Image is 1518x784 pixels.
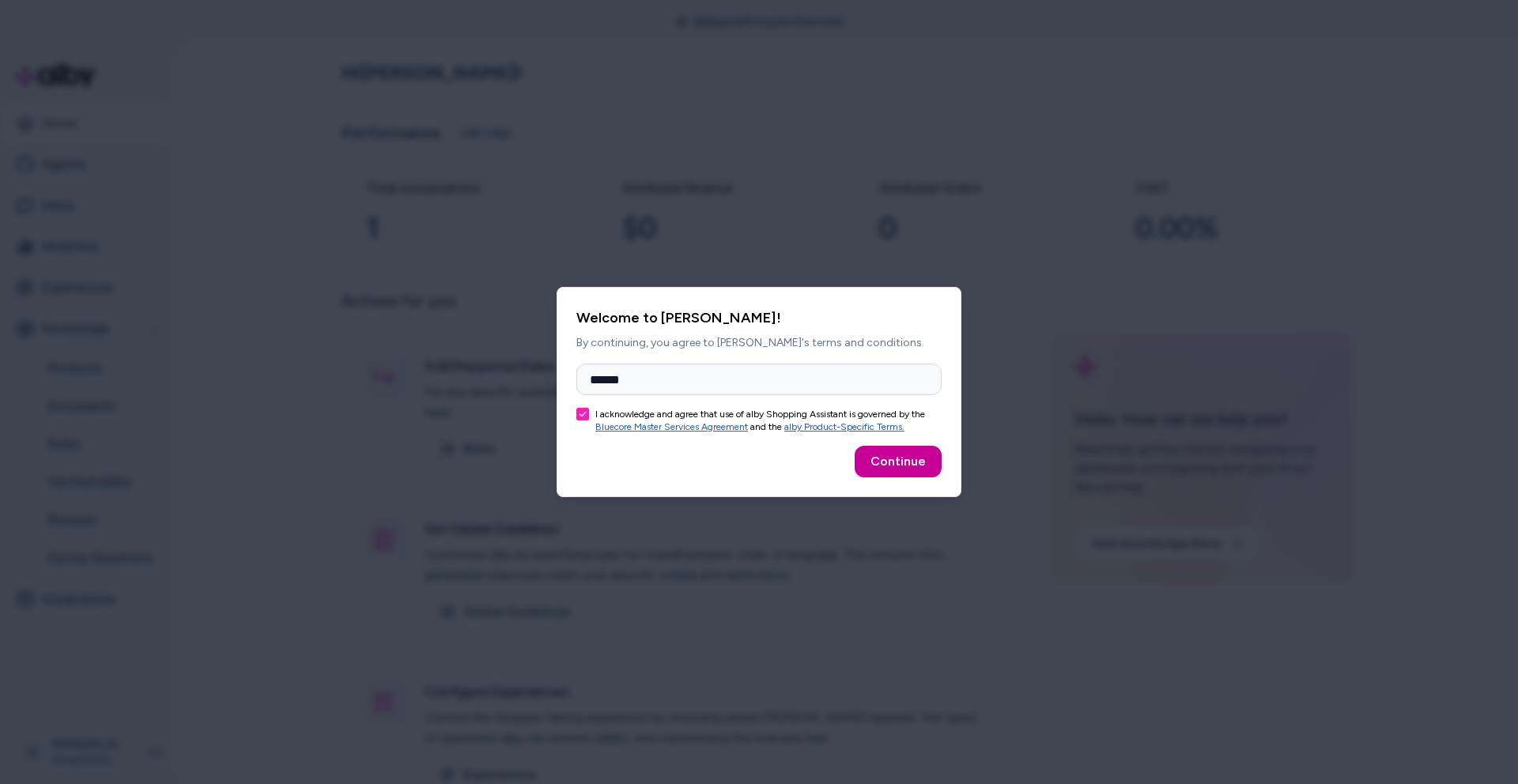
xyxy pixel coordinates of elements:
[595,408,942,433] label: I acknowledge and agree that use of alby Shopping Assistant is governed by the and the
[576,307,942,329] h2: Welcome to [PERSON_NAME]!
[595,421,748,432] a: Bluecore Master Services Agreement
[855,446,942,477] button: Continue
[784,421,904,432] a: alby Product-Specific Terms.
[576,335,942,351] p: By continuing, you agree to [PERSON_NAME]'s terms and conditions.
